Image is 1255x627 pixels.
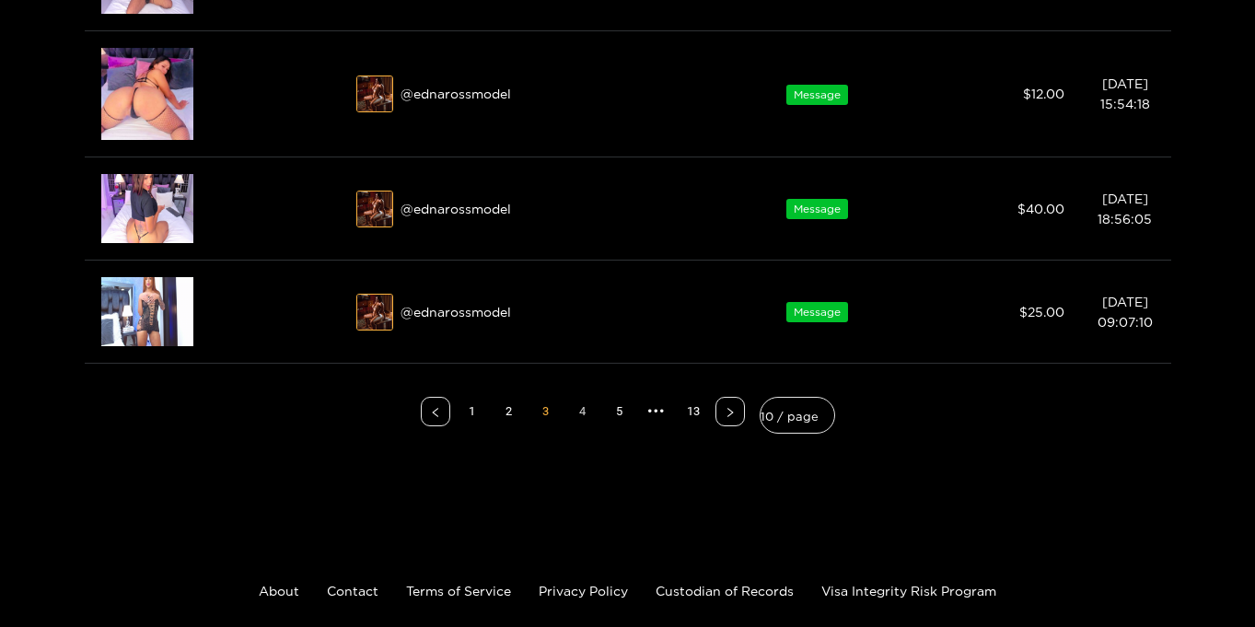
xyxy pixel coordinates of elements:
[569,398,597,425] a: 4
[786,199,848,219] span: Message
[495,398,523,425] a: 2
[1098,192,1152,226] span: [DATE] 18:56:05
[259,584,299,598] a: About
[715,397,745,426] li: Next Page
[715,397,745,426] button: right
[642,397,671,426] span: •••
[327,584,378,598] a: Contact
[786,302,848,322] span: Message
[459,398,486,425] a: 1
[1023,87,1064,100] span: $ 12.00
[357,76,394,113] img: xd0s2-whatsapp-image-2023-07-21-at-9-57-09-am.jpeg
[406,584,511,598] a: Terms of Service
[680,398,707,425] a: 13
[1019,305,1064,319] span: $ 25.00
[532,398,560,425] a: 3
[821,584,996,598] a: Visa Integrity Risk Program
[568,397,598,426] li: 4
[605,397,634,426] li: 5
[656,584,794,598] a: Custodian of Records
[531,397,561,426] li: 3
[458,397,487,426] li: 1
[725,407,736,418] span: right
[430,407,441,418] span: left
[356,294,705,331] div: @ ednarossmodel
[642,397,671,426] li: Next 5 Pages
[761,402,834,428] span: 10 / page
[606,398,633,425] a: 5
[101,174,193,243] img: M8oYT-13.9125.png
[356,191,705,227] div: @ ednarossmodel
[357,295,394,331] img: xd0s2-whatsapp-image-2023-07-21-at-9-57-09-am.jpeg
[357,192,394,228] img: xd0s2-whatsapp-image-2023-07-21-at-9-57-09-am.jpeg
[421,397,450,426] button: left
[494,397,524,426] li: 2
[1100,76,1150,110] span: [DATE] 15:54:18
[539,584,628,598] a: Privacy Policy
[786,85,848,105] span: Message
[421,397,450,426] li: Previous Page
[1098,295,1153,329] span: [DATE] 09:07:10
[1017,202,1064,215] span: $ 40.00
[101,277,193,346] img: UdZRB-8.72542325.png
[679,397,708,426] li: 13
[356,75,705,112] div: @ ednarossmodel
